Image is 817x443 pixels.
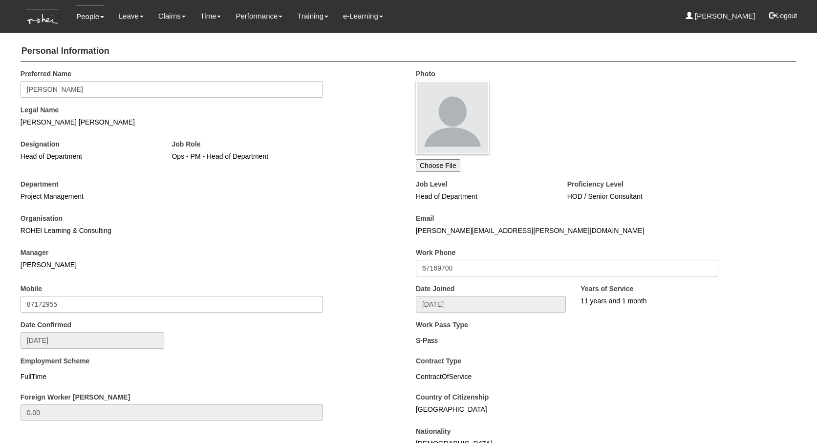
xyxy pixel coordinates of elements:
label: Preferred Name [21,69,71,79]
label: Work Pass Type [416,320,468,330]
input: Choose File [416,159,460,172]
label: Legal Name [21,105,59,115]
div: FullTime [21,368,323,385]
div: S-Pass [416,332,718,349]
label: Organisation [21,213,63,223]
p: [PERSON_NAME] [21,260,323,270]
p: [GEOGRAPHIC_DATA] [416,404,718,414]
label: Nationality [416,426,451,436]
p: ROHEI Learning & Consulting [21,226,323,235]
a: Training [297,5,328,27]
label: Job Role [172,139,200,149]
label: Country of Citizenship [416,392,489,402]
label: Proficiency Level [567,179,623,189]
a: Time [200,5,221,27]
p: [PERSON_NAME] [PERSON_NAME] [21,117,323,127]
label: Email [416,213,434,223]
label: Photo [416,69,435,79]
label: Job Level [416,179,448,189]
label: Contract Type [416,356,461,366]
label: Mobile [21,284,42,294]
label: Foreign Worker [PERSON_NAME] [21,392,130,402]
label: Date Confirmed [21,320,71,330]
label: Designation [21,139,60,149]
label: Work Phone [416,248,455,257]
div: ContractOfService [416,368,718,385]
button: Logout [762,4,804,27]
label: Department [21,179,59,189]
label: Date Joined [416,284,454,294]
a: Performance [236,5,282,27]
p: Head of Department [21,151,165,161]
div: 11 years and 1 month [580,296,764,306]
a: Leave [119,5,144,27]
p: HOD / Senior Consultant [567,191,711,201]
h4: Personal Information [21,42,796,62]
a: e-Learning [343,5,383,27]
label: Manager [21,248,49,257]
img: profile.png [416,81,489,154]
label: Years of Service [580,284,633,294]
p: Ops - PM - Head of Department [172,151,316,161]
a: [PERSON_NAME] [686,5,755,27]
p: [PERSON_NAME][EMAIL_ADDRESS][PERSON_NAME][DOMAIN_NAME] [416,226,718,235]
a: Claims [158,5,186,27]
a: People [76,5,104,28]
label: Employment Scheme [21,356,90,366]
p: Head of Department [416,191,560,201]
p: Project Management [21,191,323,201]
